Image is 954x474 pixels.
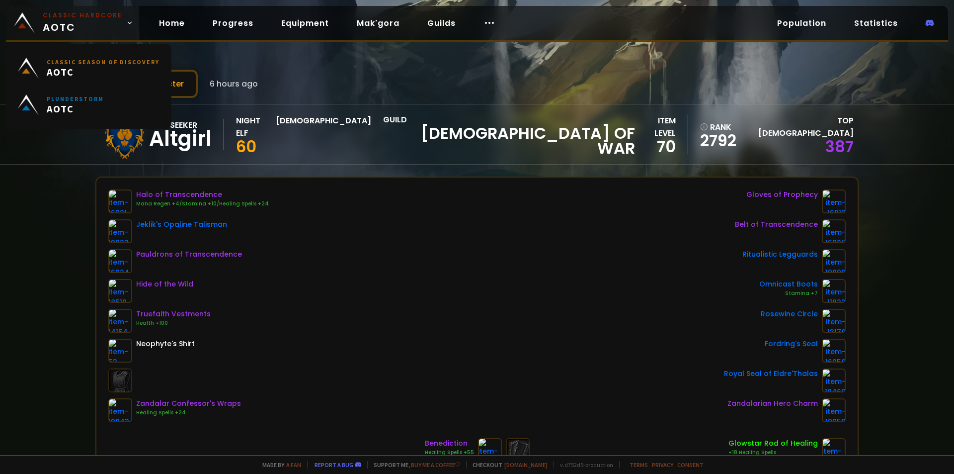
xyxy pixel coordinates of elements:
a: Equipment [273,13,337,33]
span: AOTC [47,66,159,78]
span: Checkout [466,461,548,469]
img: item-19899 [822,249,846,273]
div: Fordring's Seal [765,339,818,349]
a: [DOMAIN_NAME] [504,461,548,469]
a: Mak'gora [349,13,407,33]
div: Mana Regen +4/Stamina +10/Healing Spells +24 [136,200,269,208]
img: item-11822 [822,279,846,303]
a: 2792 [700,133,736,148]
div: +18 Healing Spells [728,449,818,457]
img: item-15281 [822,438,846,462]
a: Report a bug [315,461,353,469]
div: Jeklik's Opaline Talisman [136,219,227,230]
span: 6 hours ago [210,78,258,90]
img: item-19923 [108,219,132,243]
img: item-16921 [108,190,132,213]
small: Classic Hardcore [43,11,122,20]
a: PlunderstormAOTC [12,87,165,123]
span: v. d752d5 - production [554,461,613,469]
img: item-16058 [822,339,846,363]
div: item level [635,114,676,139]
div: Zandalarian Hero Charm [727,398,818,409]
div: Royal Seal of Eldre'Thalas [724,369,818,379]
div: Belt of Transcendence [735,219,818,230]
a: Population [769,13,834,33]
img: item-16925 [822,219,846,243]
img: item-19843 [108,398,132,422]
div: Ritualistic Legguards [742,249,818,260]
a: Classic Season of DiscoveryAOTC [12,50,165,87]
small: Plunderstorm [47,95,104,102]
a: Guilds [419,13,464,33]
div: Night Elf [236,114,273,139]
img: item-13178 [822,309,846,333]
div: guild [383,113,635,156]
span: AOTC [43,11,122,35]
div: Hide of the Wild [136,279,193,289]
div: Top [741,114,854,139]
div: Glowstar Rod of Healing [728,438,818,449]
img: item-18469 [822,369,846,392]
a: Classic HardcoreAOTC [6,6,139,40]
div: Gloves of Prophecy [746,190,818,200]
a: Privacy [652,461,673,469]
div: Stamina +7 [759,289,818,297]
div: Healing Spells +55 [425,449,474,457]
div: Healing Spells +24 [136,409,241,417]
a: Buy me a coffee [411,461,460,469]
img: item-18510 [108,279,132,303]
small: Classic Season of Discovery [47,58,159,66]
div: Altgirl [149,131,212,146]
div: Rosewine Circle [761,309,818,319]
a: Consent [677,461,704,469]
span: Made by [256,461,301,469]
a: Statistics [846,13,906,33]
span: [DEMOGRAPHIC_DATA] of War [383,126,635,156]
div: Halo of Transcendence [136,190,269,200]
img: item-19950 [822,398,846,422]
span: Support me, [367,461,460,469]
div: rank [700,121,736,133]
div: Benediction [425,438,474,449]
div: Health +100 [136,319,211,327]
img: item-16924 [108,249,132,273]
div: [DEMOGRAPHIC_DATA] [276,114,371,139]
div: Zandalar Confessor's Wraps [136,398,241,409]
div: 70 [635,139,676,154]
div: Pauldrons of Transcendence [136,249,242,260]
img: item-14154 [108,309,132,333]
div: Neophyte's Shirt [136,339,195,349]
img: item-18608 [478,438,502,462]
span: AOTC [47,102,104,115]
a: 387 [825,135,854,158]
div: Truefaith Vestments [136,309,211,319]
img: item-16812 [822,190,846,213]
div: Soulseeker [149,119,212,131]
span: 60 [236,135,256,158]
img: item-53 [108,339,132,363]
a: Progress [205,13,261,33]
a: a fan [286,461,301,469]
div: Omnicast Boots [759,279,818,289]
a: Home [151,13,193,33]
span: [DEMOGRAPHIC_DATA] [758,127,854,139]
a: Terms [630,461,648,469]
